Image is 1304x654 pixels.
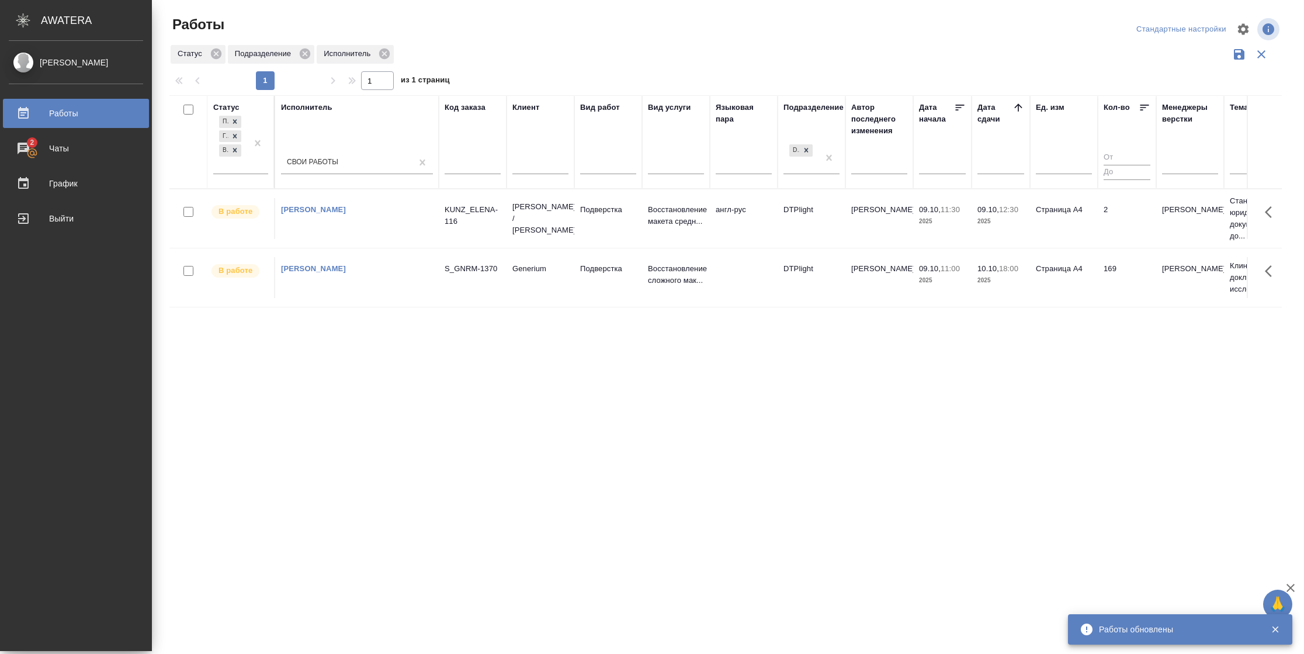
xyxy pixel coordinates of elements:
div: Работы обновлены [1099,624,1253,635]
div: Исполнитель выполняет работу [210,263,268,279]
p: 09.10, [919,264,941,273]
span: 🙏 [1268,592,1288,617]
div: Кол-во [1104,102,1130,113]
div: Вид работ [580,102,620,113]
div: Языковая пара [716,102,772,125]
p: Восстановление сложного мак... [648,263,704,286]
button: Закрыть [1263,624,1287,635]
p: Клинические и доклинические исследования [1230,260,1286,295]
p: 2025 [977,275,1024,286]
p: Подразделение [235,48,295,60]
a: Выйти [3,204,149,233]
p: [PERSON_NAME] [1162,263,1218,275]
p: Подверстка [580,263,636,275]
div: split button [1133,20,1229,39]
div: Чаты [9,140,143,157]
p: Generium [512,263,568,275]
button: 🙏 [1263,590,1292,619]
p: Подверстка [580,204,636,216]
p: В работе [219,265,252,276]
p: [PERSON_NAME] / [PERSON_NAME] [512,201,568,236]
div: KUNZ_ELENA-116 [445,204,501,227]
p: Стандартные юридические документы, до... [1230,195,1286,242]
span: Настроить таблицу [1229,15,1257,43]
div: Подбор, Готов к работе, В работе [218,129,242,144]
span: из 1 страниц [401,73,450,90]
p: 2025 [919,275,966,286]
div: Автор последнего изменения [851,102,907,137]
div: Дата сдачи [977,102,1012,125]
a: Работы [3,99,149,128]
input: От [1104,151,1150,165]
a: [PERSON_NAME] [281,264,346,273]
div: Подбор, Готов к работе, В работе [218,115,242,129]
p: 18:00 [999,264,1018,273]
div: Статус [171,45,226,64]
div: Статус [213,102,240,113]
p: Статус [178,48,206,60]
p: В работе [219,206,252,217]
p: [PERSON_NAME] [1162,204,1218,216]
div: В работе [219,144,228,157]
div: Выйти [9,210,143,227]
p: Восстановление макета средн... [648,204,704,227]
div: График [9,175,143,192]
input: До [1104,165,1150,179]
span: Посмотреть информацию [1257,18,1282,40]
div: Исполнитель [317,45,394,64]
td: 169 [1098,257,1156,298]
div: DTPlight [789,144,800,157]
div: Готов к работе [219,130,228,143]
button: Здесь прячутся важные кнопки [1258,198,1286,226]
td: DTPlight [778,257,845,298]
div: Свои работы [287,158,338,168]
div: Менеджеры верстки [1162,102,1218,125]
div: Исполнитель [281,102,332,113]
div: Дата начала [919,102,954,125]
p: 10.10, [977,264,999,273]
div: Ед. изм [1036,102,1064,113]
span: 2 [23,137,41,148]
button: Сбросить фильтры [1250,43,1272,65]
td: Страница А4 [1030,198,1098,239]
p: 12:30 [999,205,1018,214]
p: 11:30 [941,205,960,214]
button: Сохранить фильтры [1228,43,1250,65]
td: 2 [1098,198,1156,239]
p: 09.10, [919,205,941,214]
a: График [3,169,149,198]
div: Исполнитель выполняет работу [210,204,268,220]
div: Подбор, Готов к работе, В работе [218,143,242,158]
div: Подразделение [228,45,314,64]
td: DTPlight [778,198,845,239]
p: 11:00 [941,264,960,273]
div: Вид услуги [648,102,691,113]
div: Подразделение [783,102,844,113]
td: Страница А4 [1030,257,1098,298]
td: англ-рус [710,198,778,239]
span: Работы [169,15,224,34]
a: [PERSON_NAME] [281,205,346,214]
p: 09.10, [977,205,999,214]
div: Клиент [512,102,539,113]
td: [PERSON_NAME] [845,257,913,298]
div: Тематика [1230,102,1265,113]
div: Код заказа [445,102,485,113]
td: [PERSON_NAME] [845,198,913,239]
div: Подбор [219,116,228,128]
p: Исполнитель [324,48,374,60]
div: Работы [9,105,143,122]
p: 2025 [977,216,1024,227]
button: Здесь прячутся важные кнопки [1258,257,1286,285]
div: AWATERA [41,9,152,32]
div: S_GNRM-1370 [445,263,501,275]
div: [PERSON_NAME] [9,56,143,69]
p: 2025 [919,216,966,227]
a: 2Чаты [3,134,149,163]
div: DTPlight [788,143,814,158]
